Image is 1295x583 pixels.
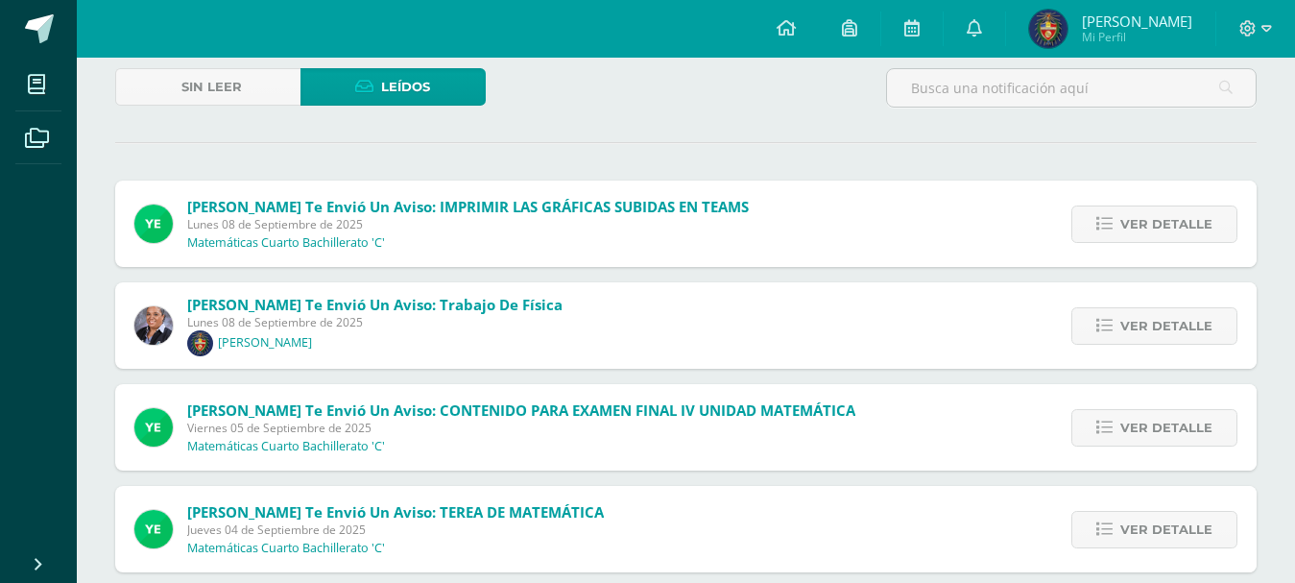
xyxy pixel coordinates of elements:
p: Matemáticas Cuarto Bachillerato 'C' [187,541,385,556]
input: Busca una notificación aquí [887,69,1256,107]
span: [PERSON_NAME] te envió un aviso: IMPRIMIR LAS GRÁFICAS SUBIDAS EN TEAMS [187,197,749,216]
span: Leídos [381,69,430,105]
p: Matemáticas Cuarto Bachillerato 'C' [187,439,385,454]
span: [PERSON_NAME] te envió un aviso: CONTENIDO PARA EXAMEN FINAL IV UNIDAD MATEMÁTICA [187,401,855,420]
span: Jueves 04 de Septiembre de 2025 [187,522,604,538]
span: Ver detalle [1120,308,1212,344]
span: [PERSON_NAME] te envió un aviso: Trabajo de física [187,295,563,314]
a: Sin leer [115,68,300,106]
p: Matemáticas Cuarto Bachillerato 'C' [187,235,385,251]
span: Viernes 05 de Septiembre de 2025 [187,420,855,436]
span: Sin leer [181,69,242,105]
img: 9e49cc04fe5cda7a3ba5b17913702b06.png [134,306,173,345]
span: Mi Perfil [1082,29,1192,45]
span: Lunes 08 de Septiembre de 2025 [187,216,749,232]
img: fd93c6619258ae32e8e829e8701697bb.png [134,205,173,243]
span: Lunes 08 de Septiembre de 2025 [187,314,563,330]
span: [PERSON_NAME] [1082,12,1192,31]
p: [PERSON_NAME] [218,335,312,351]
img: fd93c6619258ae32e8e829e8701697bb.png [134,510,173,548]
a: Leídos [300,68,486,106]
img: fd93c6619258ae32e8e829e8701697bb.png [134,408,173,447]
span: Ver detalle [1120,206,1212,242]
span: [PERSON_NAME] te envió un aviso: TEREA DE MATEMÁTICA [187,502,604,522]
span: Ver detalle [1120,512,1212,547]
img: 8b20bac2571fb862fd28aeb2b452ef39.png [1029,10,1067,48]
span: Ver detalle [1120,410,1212,446]
img: fca77f877ab565db9165b6b7a22eef02.png [187,330,213,356]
